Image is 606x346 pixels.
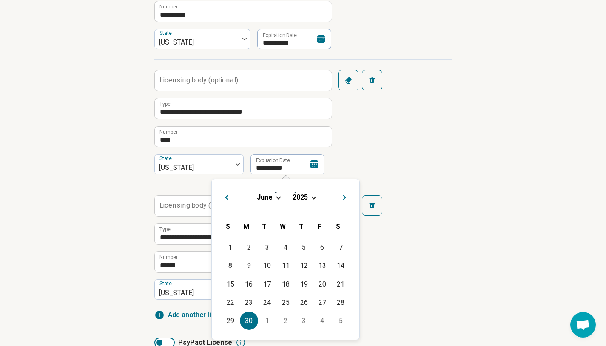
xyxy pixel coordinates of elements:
[221,293,239,312] div: Choose Sunday, June 22nd, 2025
[258,256,276,275] div: Choose Tuesday, June 10th, 2025
[332,238,350,256] div: Choose Saturday, June 7th, 2025
[257,193,273,201] span: June
[159,77,238,84] label: Licensing body (optional)
[262,222,267,231] span: T
[336,222,340,231] span: S
[332,312,350,330] div: Choose Saturday, July 5th, 2025
[295,256,313,275] div: Choose Thursday, June 12th, 2025
[219,189,353,202] h2: [DATE]
[240,293,258,312] div: Choose Monday, June 23rd, 2025
[226,222,230,231] span: S
[313,238,331,256] div: Choose Friday, June 6th, 2025
[154,310,230,320] button: Add another license
[276,256,295,275] div: Choose Wednesday, June 11th, 2025
[276,275,295,293] div: Choose Wednesday, June 18th, 2025
[570,312,596,338] div: Open chat
[159,101,171,107] label: Type
[240,256,258,275] div: Choose Monday, June 9th, 2025
[240,312,258,330] div: Choose Monday, June 30th, 2025
[221,256,239,275] div: Choose Sunday, June 8th, 2025
[219,189,232,203] button: Previous Month
[155,224,332,244] input: credential.licenses.3.name
[221,238,350,330] div: Month June, 2025
[221,312,239,330] div: Choose Sunday, June 29th, 2025
[258,312,276,330] div: Choose Tuesday, July 1st, 2025
[292,193,308,202] button: 2025
[168,310,230,320] span: Add another license
[313,256,331,275] div: Choose Friday, June 13th, 2025
[258,293,276,312] div: Choose Tuesday, June 24th, 2025
[299,222,304,231] span: T
[159,30,174,36] label: State
[159,281,174,287] label: State
[280,222,286,231] span: W
[211,179,360,340] div: Choose Date
[256,193,273,202] button: June
[159,255,178,260] label: Number
[243,222,249,231] span: M
[276,238,295,256] div: Choose Wednesday, June 4th, 2025
[313,275,331,293] div: Choose Friday, June 20th, 2025
[221,275,239,293] div: Choose Sunday, June 15th, 2025
[295,293,313,312] div: Choose Thursday, June 26th, 2025
[293,193,308,201] span: 2025
[240,238,258,256] div: Choose Monday, June 2nd, 2025
[258,238,276,256] div: Choose Tuesday, June 3rd, 2025
[159,155,174,161] label: State
[295,275,313,293] div: Choose Thursday, June 19th, 2025
[332,275,350,293] div: Choose Saturday, June 21st, 2025
[295,312,313,330] div: Choose Thursday, July 3rd, 2025
[339,189,353,203] button: Next Month
[159,4,178,9] label: Number
[240,275,258,293] div: Choose Monday, June 16th, 2025
[276,312,295,330] div: Choose Wednesday, July 2nd, 2025
[159,129,178,135] label: Number
[221,238,239,256] div: Choose Sunday, June 1st, 2025
[313,312,331,330] div: Choose Friday, July 4th, 2025
[155,98,332,119] input: credential.licenses.2.name
[313,293,331,312] div: Choose Friday, June 27th, 2025
[258,275,276,293] div: Choose Tuesday, June 17th, 2025
[318,222,321,231] span: F
[159,227,171,232] label: Type
[276,293,295,312] div: Choose Wednesday, June 25th, 2025
[332,256,350,275] div: Choose Saturday, June 14th, 2025
[332,293,350,312] div: Choose Saturday, June 28th, 2025
[159,202,238,209] label: Licensing body (optional)
[295,238,313,256] div: Choose Thursday, June 5th, 2025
